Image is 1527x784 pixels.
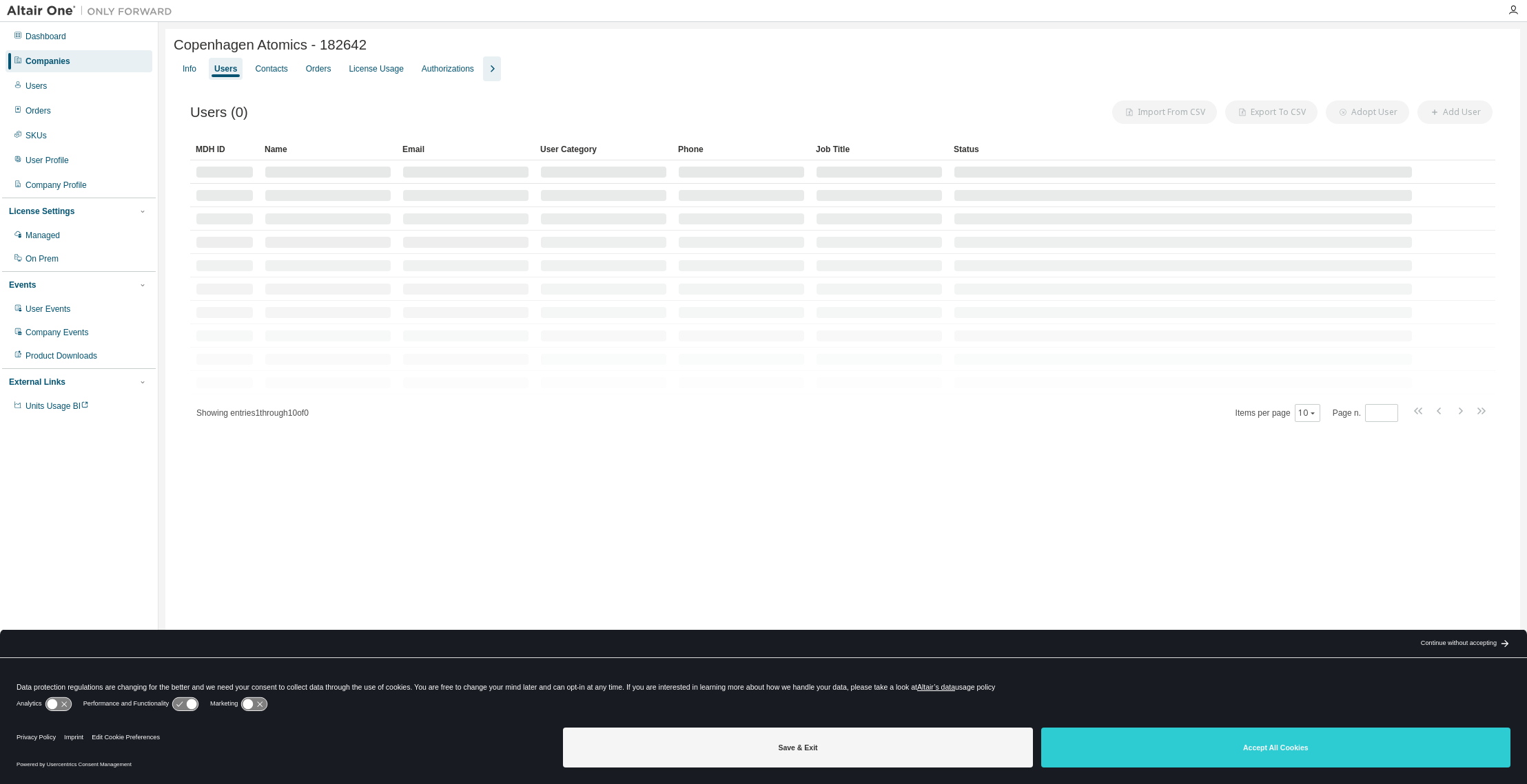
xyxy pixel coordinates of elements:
div: SKUs [25,130,47,141]
div: Companies [25,56,70,67]
button: Adopt User [1326,100,1409,124]
div: User Events [25,304,70,315]
div: Phone [678,138,805,160]
div: License Usage [349,63,403,74]
button: 10 [1298,407,1317,419]
button: Import From CSV [1112,100,1217,124]
div: Contacts [255,63,287,74]
span: Page n. [1333,404,1398,422]
div: Status [954,138,1413,160]
div: Dashboard [25,31,66,42]
div: User Profile [25,155,69,166]
span: Items per page [1236,404,1320,422]
div: Info [183,63,196,74]
img: Altair One [7,4,179,18]
div: Authorizations [422,63,474,74]
span: Units Usage BI [25,401,89,411]
div: MDH ID [196,138,254,160]
div: Name [265,138,391,160]
span: Copenhagen Atomics - 182642 [174,37,367,53]
div: Orders [25,105,51,116]
button: Add User [1417,100,1493,124]
div: Events [9,279,36,290]
div: User Category [540,138,667,160]
div: Orders [306,63,331,74]
div: Job Title [816,138,943,160]
div: License Settings [9,206,74,217]
div: Company Events [25,327,88,338]
div: Product Downloads [25,350,97,361]
div: Users [25,81,47,92]
div: External Links [9,377,65,388]
div: Managed [25,230,60,241]
div: On Prem [25,253,59,264]
button: Export To CSV [1225,100,1318,124]
div: Email [402,138,529,160]
div: Users [214,63,237,74]
span: Showing entries 1 through 10 of 0 [196,408,309,418]
span: Users (0) [190,105,248,120]
div: Company Profile [25,180,87,191]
